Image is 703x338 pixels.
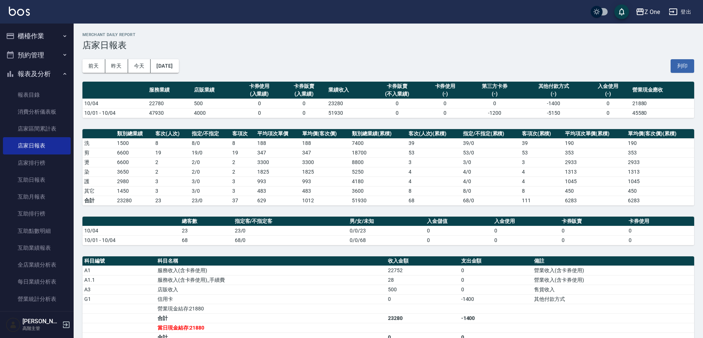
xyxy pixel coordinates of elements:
td: 6283 [563,196,626,205]
th: 入金儲值 [425,217,492,226]
td: 3 [230,186,255,196]
td: 售貨收入 [532,285,694,294]
th: 卡券使用 [627,217,694,226]
td: 68/0 [233,235,348,245]
td: 0/0/68 [348,235,425,245]
td: 8 [230,138,255,148]
td: 2 / 0 [190,157,231,167]
td: 合計 [82,196,115,205]
div: (-) [425,90,466,98]
td: 3 [520,157,563,167]
td: 0 [627,235,694,245]
td: 2980 [115,177,153,186]
td: 3 [407,157,461,167]
button: 列印 [671,59,694,73]
td: 500 [192,99,237,108]
td: 6283 [626,196,694,205]
div: (入業績) [239,90,280,98]
th: 客項次 [230,129,255,139]
th: 客項次(累積) [520,129,563,139]
div: (-) [524,90,584,98]
td: 0 [425,235,492,245]
p: 高階主管 [22,325,60,332]
td: 3300 [300,157,350,167]
td: 2 / 0 [190,167,231,177]
td: 3300 [255,157,300,167]
td: 8 [153,138,190,148]
td: 營業收入(含卡券使用) [532,275,694,285]
th: 業績收入 [326,82,371,99]
div: 卡券販賣 [373,82,421,90]
button: 登出 [666,5,694,19]
td: 洗 [82,138,115,148]
td: 4 [407,167,461,177]
td: 當日現金結存:21880 [156,323,386,332]
td: 4000 [192,108,237,118]
a: 店家區間累計表 [3,120,71,137]
td: 22752 [386,266,459,275]
a: 互助點數明細 [3,223,71,239]
td: 2933 [626,157,694,167]
td: 0 [425,226,492,235]
td: 53 / 0 [461,148,520,157]
td: 0 [459,275,533,285]
td: 10/01 - 10/04 [82,108,147,118]
a: 互助日報表 [3,171,71,188]
th: 支出金額 [459,256,533,266]
td: 39 [407,138,461,148]
td: 68 [180,235,233,245]
td: A1.1 [82,275,156,285]
td: 其他付款方式 [532,294,694,304]
td: 其它 [82,186,115,196]
a: 互助月報表 [3,188,71,205]
td: 188 [300,138,350,148]
td: 1825 [255,167,300,177]
td: 4 [520,177,563,186]
th: 店販業績 [192,82,237,99]
td: -5150 [522,108,586,118]
a: 互助業績報表 [3,239,71,256]
div: 第三方卡券 [469,82,520,90]
div: Z One [644,7,660,17]
td: 500 [386,285,459,294]
td: 3650 [115,167,153,177]
div: (-) [469,90,520,98]
td: 51930 [326,108,371,118]
th: 平均項次單價(累積) [563,129,626,139]
div: 卡券使用 [239,82,280,90]
td: 0/0/23 [348,226,425,235]
button: 今天 [128,59,151,73]
td: 10/04 [82,226,180,235]
td: 111 [520,196,563,205]
td: -1400 [459,294,533,304]
td: 68/0 [461,196,520,205]
td: 3 / 0 [190,186,231,196]
td: 0 [237,99,282,108]
td: 燙 [82,157,115,167]
div: (不入業績) [373,90,421,98]
td: 0 [371,99,423,108]
button: 前天 [82,59,105,73]
td: 483 [300,186,350,196]
th: 收入金額 [386,256,459,266]
td: 3 / 0 [461,157,520,167]
td: 347 [300,148,350,157]
a: 全店業績分析表 [3,256,71,273]
td: 0 [386,294,459,304]
td: 0 [627,226,694,235]
th: 總客數 [180,217,233,226]
th: 營業現金應收 [630,82,694,99]
td: 10/01 - 10/04 [82,235,180,245]
td: 5250 [350,167,406,177]
button: 櫃檯作業 [3,26,71,46]
td: 23280 [326,99,371,108]
td: 信用卡 [156,294,386,304]
td: 店販收入 [156,285,386,294]
table: a dense table [82,82,694,118]
table: a dense table [82,129,694,206]
td: 188 [255,138,300,148]
td: 68 [407,196,461,205]
th: 平均項次單價 [255,129,300,139]
td: 18700 [350,148,406,157]
td: 1313 [626,167,694,177]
